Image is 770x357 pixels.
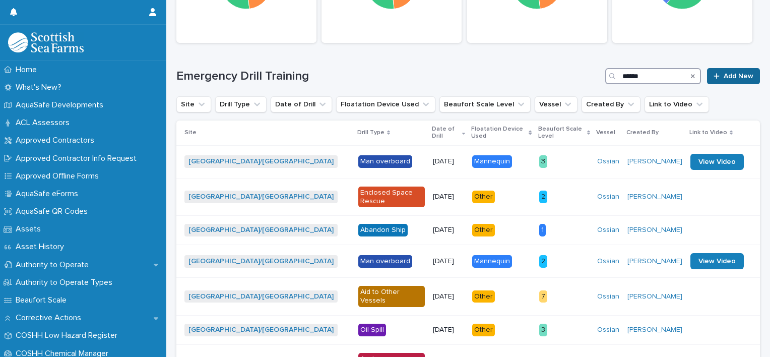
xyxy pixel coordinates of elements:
p: Drill Type [357,127,384,138]
tr: [GEOGRAPHIC_DATA]/[GEOGRAPHIC_DATA] Man overboard[DATE]Mannequin2Ossian [PERSON_NAME] View Video [176,245,760,278]
p: AquaSafe eForms [12,189,86,199]
button: Vessel [535,96,577,112]
div: 2 [539,255,547,268]
div: Enclosed Space Rescue [358,187,425,208]
a: Ossian [597,257,619,266]
p: Link to Video [689,127,727,138]
tr: [GEOGRAPHIC_DATA]/[GEOGRAPHIC_DATA] Enclosed Space Rescue[DATE]Other2Ossian [PERSON_NAME] [176,178,760,216]
div: Other [472,191,495,203]
a: [GEOGRAPHIC_DATA]/[GEOGRAPHIC_DATA] [188,292,334,301]
a: [GEOGRAPHIC_DATA]/[GEOGRAPHIC_DATA] [188,226,334,234]
p: [DATE] [433,157,464,166]
a: Ossian [597,292,619,301]
a: [PERSON_NAME] [627,292,682,301]
p: Approved Contractors [12,136,102,145]
h1: Emergency Drill Training [176,69,601,84]
span: View Video [698,158,736,165]
p: AquaSafe Developments [12,100,111,110]
div: 2 [539,191,547,203]
p: Approved Offline Forms [12,171,107,181]
button: Site [176,96,211,112]
button: Floatation Device Used [336,96,435,112]
p: Asset History [12,242,72,252]
p: ACL Assessors [12,118,78,128]
p: [DATE] [433,292,464,301]
div: 7 [539,290,547,303]
p: Created By [626,127,659,138]
div: 3 [539,324,547,336]
p: Site [184,127,197,138]
p: Authority to Operate Types [12,278,120,287]
div: Other [472,224,495,236]
div: Aid to Other Vessels [358,286,425,307]
div: Abandon Ship [358,224,408,236]
div: Mannequin [472,255,512,268]
div: 1 [539,224,546,236]
button: Link to Video [645,96,709,112]
a: Ossian [597,193,619,201]
img: bPIBxiqnSb2ggTQWdOVV [8,32,84,52]
a: [PERSON_NAME] [627,257,682,266]
button: Date of Drill [271,96,332,112]
span: View Video [698,258,736,265]
div: 3 [539,155,547,168]
input: Search [605,68,701,84]
p: [DATE] [433,257,464,266]
a: [GEOGRAPHIC_DATA]/[GEOGRAPHIC_DATA] [188,326,334,334]
p: Floatation Device Used [471,124,526,142]
tr: [GEOGRAPHIC_DATA]/[GEOGRAPHIC_DATA] Aid to Other Vessels[DATE]Other7Ossian [PERSON_NAME] [176,278,760,316]
a: [PERSON_NAME] [627,226,682,234]
span: Add New [724,73,753,80]
p: COSHH Low Hazard Register [12,331,125,340]
button: Created By [582,96,640,112]
p: What's New? [12,83,70,92]
p: [DATE] [433,326,464,334]
p: Home [12,65,45,75]
a: [PERSON_NAME] [627,326,682,334]
tr: [GEOGRAPHIC_DATA]/[GEOGRAPHIC_DATA] Oil Spill[DATE]Other3Ossian [PERSON_NAME] [176,315,760,344]
p: Authority to Operate [12,260,97,270]
p: [DATE] [433,193,464,201]
button: Beaufort Scale Level [439,96,531,112]
p: Assets [12,224,49,234]
div: Man overboard [358,155,412,168]
a: View Video [690,154,744,170]
p: Date of Drill [432,124,460,142]
a: [PERSON_NAME] [627,157,682,166]
p: [DATE] [433,226,464,234]
a: [PERSON_NAME] [627,193,682,201]
p: Beaufort Scale [12,295,75,305]
div: Other [472,324,495,336]
a: Ossian [597,157,619,166]
a: [GEOGRAPHIC_DATA]/[GEOGRAPHIC_DATA] [188,193,334,201]
div: Mannequin [472,155,512,168]
a: View Video [690,253,744,269]
div: Man overboard [358,255,412,268]
div: Other [472,290,495,303]
p: Vessel [596,127,615,138]
p: AquaSafe QR Codes [12,207,96,216]
p: Approved Contractor Info Request [12,154,145,163]
p: Corrective Actions [12,313,89,323]
p: Beaufort Scale Level [538,124,585,142]
a: Ossian [597,326,619,334]
tr: [GEOGRAPHIC_DATA]/[GEOGRAPHIC_DATA] Abandon Ship[DATE]Other1Ossian [PERSON_NAME] [176,216,760,245]
tr: [GEOGRAPHIC_DATA]/[GEOGRAPHIC_DATA] Man overboard[DATE]Mannequin3Ossian [PERSON_NAME] View Video [176,145,760,178]
a: [GEOGRAPHIC_DATA]/[GEOGRAPHIC_DATA] [188,157,334,166]
button: Drill Type [215,96,267,112]
a: [GEOGRAPHIC_DATA]/[GEOGRAPHIC_DATA] [188,257,334,266]
a: Ossian [597,226,619,234]
a: Add New [707,68,760,84]
div: Oil Spill [358,324,386,336]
